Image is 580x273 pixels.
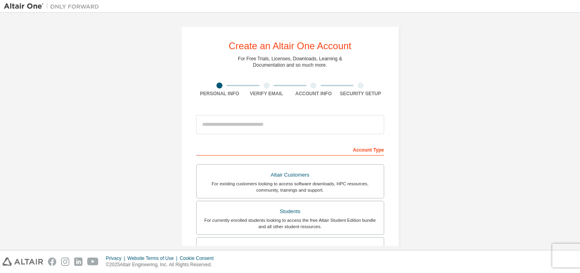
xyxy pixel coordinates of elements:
[196,143,384,156] div: Account Type
[337,90,384,97] div: Security Setup
[229,41,352,51] div: Create an Altair One Account
[127,255,180,261] div: Website Terms of Use
[196,90,243,97] div: Personal Info
[238,56,342,68] div: For Free Trials, Licenses, Downloads, Learning & Documentation and so much more.
[201,181,379,193] div: For existing customers looking to access software downloads, HPC resources, community, trainings ...
[106,255,127,261] div: Privacy
[74,258,82,266] img: linkedin.svg
[180,255,218,261] div: Cookie Consent
[201,169,379,181] div: Altair Customers
[61,258,69,266] img: instagram.svg
[290,90,337,97] div: Account Info
[48,258,56,266] img: facebook.svg
[2,258,43,266] img: altair_logo.svg
[106,261,218,268] p: © 2025 Altair Engineering, Inc. All Rights Reserved.
[201,217,379,230] div: For currently enrolled students looking to access the free Altair Student Edition bundle and all ...
[201,206,379,217] div: Students
[4,2,103,10] img: Altair One
[201,242,379,254] div: Faculty
[243,90,290,97] div: Verify Email
[87,258,99,266] img: youtube.svg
